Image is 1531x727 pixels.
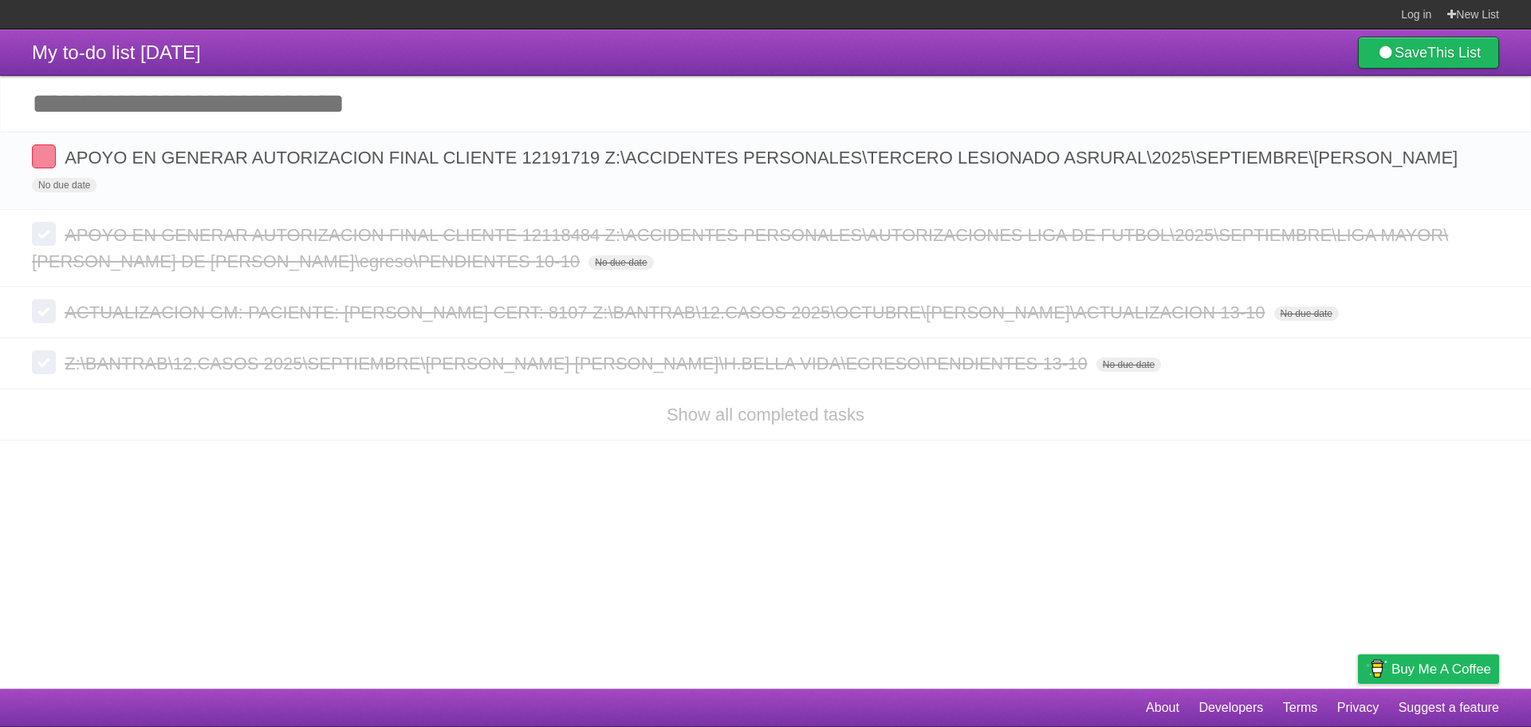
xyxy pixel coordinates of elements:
[32,144,56,168] label: Done
[32,178,96,192] span: No due date
[1283,693,1318,723] a: Terms
[1337,693,1379,723] a: Privacy
[588,255,653,270] span: No due date
[65,354,1092,373] span: Z:\BANTRAB\12.CASOS 2025\SEPTIEMBRE\[PERSON_NAME] [PERSON_NAME]\H.BELLA VIDA\EGRESO\PENDIENTES 13-10
[1391,655,1491,683] span: Buy me a coffee
[667,405,864,425] a: Show all completed tasks
[1146,693,1179,723] a: About
[1198,693,1263,723] a: Developers
[1366,655,1387,682] img: Buy me a coffee
[1358,654,1499,684] a: Buy me a coffee
[32,299,56,323] label: Done
[32,41,201,63] span: My to-do list [DATE]
[32,225,1448,271] span: APOYO EN GENERAR AUTORIZACION FINAL CLIENTE 12118484 Z:\ACCIDENTES PERSONALES\AUTORIZACIONES LIGA...
[65,302,1269,322] span: ACTUALIZACION GM: PACIENTE: [PERSON_NAME] CERT: 8107 Z:\BANTRAB\12.CASOS 2025\OCTUBRE\[PERSON_NAM...
[1096,358,1161,372] span: No due date
[32,350,56,374] label: Done
[1358,37,1499,69] a: SaveThis List
[1274,306,1339,321] span: No due date
[1399,693,1499,723] a: Suggest a feature
[32,222,56,246] label: Done
[65,148,1462,168] span: APOYO EN GENERAR AUTORIZACION FINAL CLIENTE 12191719 Z:\ACCIDENTES PERSONALES\TERCERO LESIONADO A...
[1427,45,1481,61] b: This List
